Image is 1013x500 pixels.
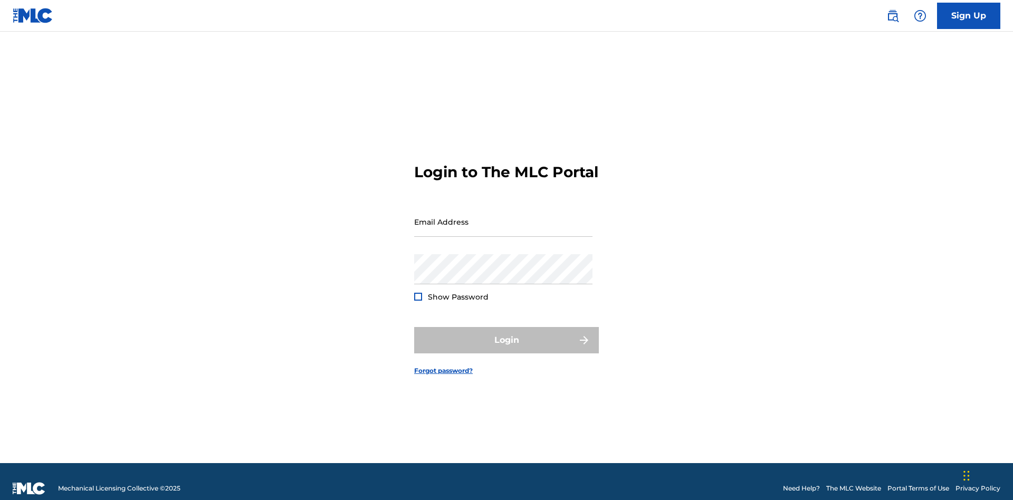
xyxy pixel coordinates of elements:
[13,482,45,495] img: logo
[914,9,926,22] img: help
[960,449,1013,500] iframe: Chat Widget
[414,163,598,181] h3: Login to The MLC Portal
[963,460,970,492] div: Drag
[887,484,949,493] a: Portal Terms of Use
[826,484,881,493] a: The MLC Website
[783,484,820,493] a: Need Help?
[937,3,1000,29] a: Sign Up
[414,366,473,376] a: Forgot password?
[428,292,489,302] span: Show Password
[13,8,53,23] img: MLC Logo
[886,9,899,22] img: search
[882,5,903,26] a: Public Search
[910,5,931,26] div: Help
[58,484,180,493] span: Mechanical Licensing Collective © 2025
[955,484,1000,493] a: Privacy Policy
